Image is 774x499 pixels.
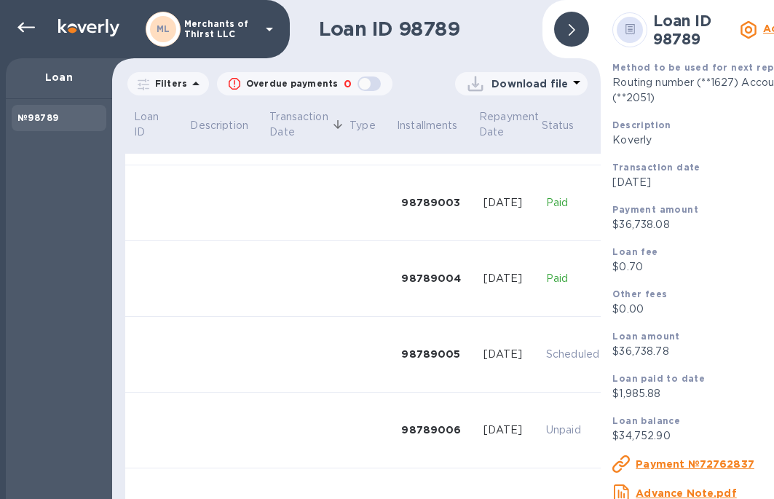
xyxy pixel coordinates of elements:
[479,109,539,140] p: Repayment Date
[546,271,599,286] p: Paid
[184,19,257,39] p: Merchants of Thirst LLC
[319,17,531,41] h1: Loan ID 98789
[149,77,187,90] p: Filters
[612,204,698,215] b: Payment amount
[134,109,188,140] span: Loan ID
[653,12,711,48] b: Loan ID 98789
[190,118,248,133] p: Description
[636,458,754,470] u: Payment №72762837
[350,118,376,133] p: Type
[401,195,472,210] div: 98789003
[483,347,534,362] div: [DATE]
[269,109,328,140] p: Transaction Date
[546,195,599,211] p: Paid
[401,423,472,437] div: 98789006
[612,119,671,130] b: Description
[397,118,477,133] span: Installments
[483,195,534,211] div: [DATE]
[483,423,534,438] div: [DATE]
[17,112,58,123] b: №98789
[134,109,169,140] p: Loan ID
[269,109,347,140] span: Transaction Date
[401,271,472,286] div: 98789004
[217,72,392,95] button: Overdue payments0
[350,118,395,133] span: Type
[190,118,266,133] span: Description
[612,246,657,257] b: Loan fee
[344,76,352,92] p: 0
[157,23,170,34] b: ML
[401,347,472,361] div: 98789005
[546,347,599,362] p: Scheduled
[636,487,736,499] u: Advance Note.pdf
[612,331,679,342] b: Loan amount
[546,423,599,438] p: Unpaid
[612,162,700,173] b: Transaction date
[612,373,705,384] b: Loan paid to date
[612,415,680,426] b: Loan balance
[483,271,534,286] div: [DATE]
[246,77,338,90] p: Overdue payments
[542,118,574,133] p: Status
[612,288,667,299] b: Other fees
[17,70,100,85] p: Loan
[491,76,568,91] p: Download file
[58,19,119,36] img: Logo
[397,118,458,133] p: Installments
